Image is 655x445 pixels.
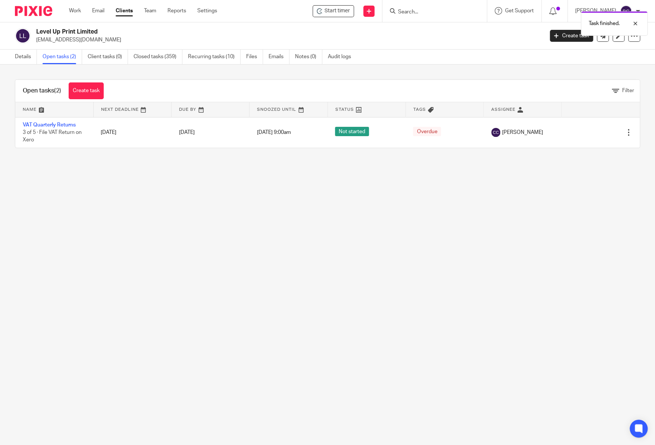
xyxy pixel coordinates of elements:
[92,7,104,15] a: Email
[179,130,195,135] span: [DATE]
[69,82,104,99] a: Create task
[36,28,438,36] h2: Level Up Print Limited
[197,7,217,15] a: Settings
[167,7,186,15] a: Reports
[313,5,354,17] div: Level Up Print Limited
[54,88,61,94] span: (2)
[144,7,156,15] a: Team
[15,6,52,16] img: Pixie
[36,36,539,44] p: [EMAIL_ADDRESS][DOMAIN_NAME]
[15,28,31,44] img: svg%3E
[622,88,634,93] span: Filter
[328,50,357,64] a: Audit logs
[116,7,133,15] a: Clients
[15,50,37,64] a: Details
[23,87,61,95] h1: Open tasks
[502,129,543,136] span: [PERSON_NAME]
[295,50,322,64] a: Notes (0)
[589,20,620,27] p: Task finished.
[43,50,82,64] a: Open tasks (2)
[413,107,426,112] span: Tags
[69,7,81,15] a: Work
[413,127,441,136] span: Overdue
[23,130,82,143] span: 3 of 5 · File VAT Return on Xero
[620,5,632,17] img: svg%3E
[188,50,241,64] a: Recurring tasks (10)
[491,128,500,137] img: svg%3E
[23,122,76,128] a: VAT Quarterly Returns
[335,127,369,136] span: Not started
[257,130,291,135] span: [DATE] 9:00am
[335,107,354,112] span: Status
[134,50,182,64] a: Closed tasks (359)
[550,30,593,42] a: Create task
[325,7,350,15] span: Start timer
[93,117,171,148] td: [DATE]
[257,107,296,112] span: Snoozed Until
[246,50,263,64] a: Files
[88,50,128,64] a: Client tasks (0)
[269,50,289,64] a: Emails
